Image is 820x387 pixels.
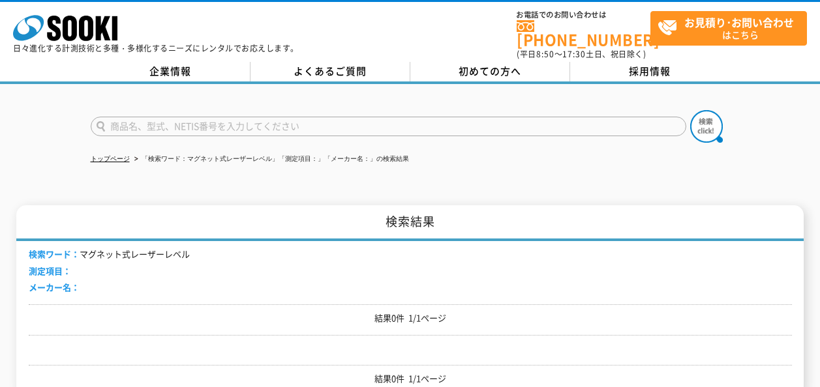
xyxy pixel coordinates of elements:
[29,281,80,293] span: メーカー名：
[459,64,521,78] span: 初めての方へ
[658,12,806,44] span: はこちら
[13,44,299,52] p: 日々進化する計測技術と多種・多様化するニーズにレンタルでお応えします。
[91,117,686,136] input: 商品名、型式、NETIS番号を入力してください
[29,248,190,261] li: マグネット式レーザーレベル
[690,110,723,143] img: btn_search.png
[684,14,794,30] strong: お見積り･お問い合わせ
[410,62,570,81] a: 初めての方へ
[251,62,410,81] a: よくあるご質問
[91,62,251,81] a: 企業情報
[16,205,804,241] h1: 検索結果
[517,11,650,19] span: お電話でのお問い合わせは
[91,155,130,162] a: トップページ
[650,11,807,46] a: お見積り･お問い合わせはこちら
[517,20,650,47] a: [PHONE_NUMBER]
[562,48,586,60] span: 17:30
[29,248,80,260] span: 検索ワード：
[29,265,71,277] span: 測定項目：
[570,62,730,81] a: 採用情報
[517,48,646,60] span: (平日 ～ 土日、祝日除く)
[29,311,792,325] p: 結果0件 1/1ページ
[536,48,554,60] span: 8:50
[132,152,409,166] li: 「検索ワード：マグネット式レーザーレベル」「測定項目：」「メーカー名：」の検索結果
[29,372,792,386] p: 結果0件 1/1ページ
